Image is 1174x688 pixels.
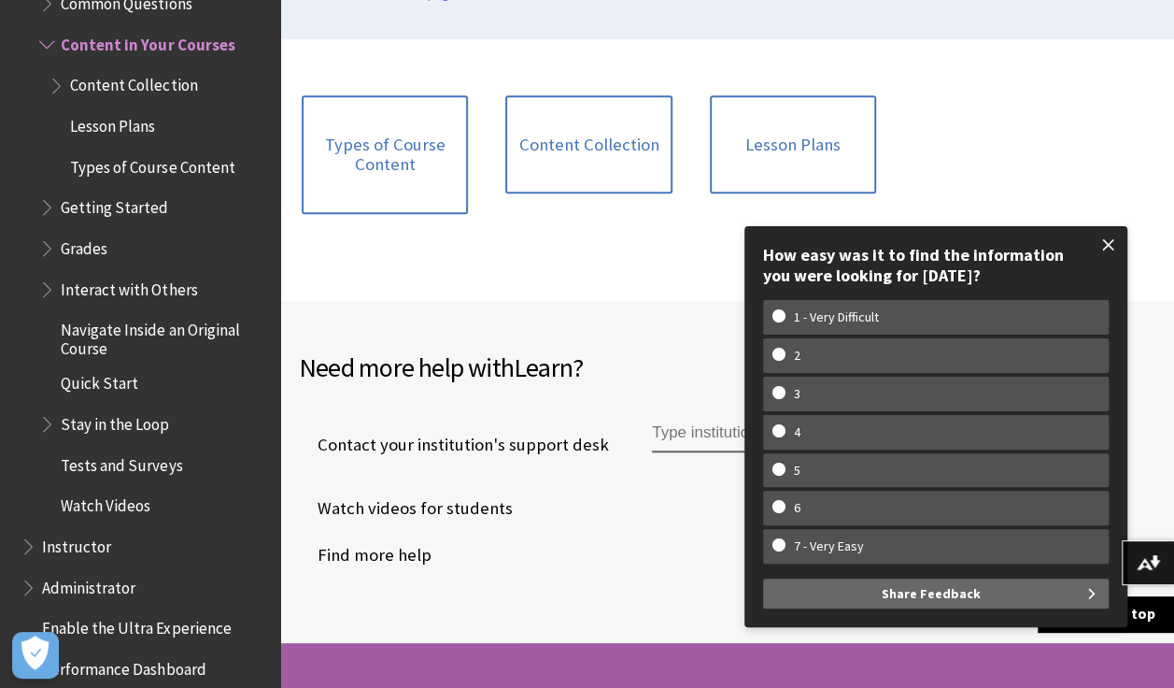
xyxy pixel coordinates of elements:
[772,538,885,554] w-span: 7 - Very Easy
[12,632,59,679] button: Open Preferences
[772,500,822,516] w-span: 6
[42,531,111,556] span: Instructor
[61,233,107,258] span: Grades
[772,386,822,402] w-span: 3
[42,653,205,679] span: Performance Dashboard
[61,491,150,516] span: Watch Videos
[763,245,1109,285] div: How easy was it to find the information you were looking for [DATE]?
[61,368,138,394] span: Quick Start
[61,314,267,358] span: Navigate Inside an Original Course
[772,463,822,479] w-span: 5
[70,110,155,136] span: Lesson Plans
[710,95,876,194] a: Lesson Plans
[61,408,169,434] span: Stay in the Loop
[299,494,513,523] a: Watch videos for students
[61,274,197,299] span: Interact with Others
[70,70,197,95] span: Content Collection
[652,415,861,452] input: Type institution name to get support
[299,541,431,569] a: Find more help
[772,309,900,325] w-span: 1 - Very Difficult
[299,348,1155,387] h2: Need more help with ?
[514,351,573,384] span: Learn
[763,579,1109,609] button: Share Feedback
[61,192,168,217] span: Getting Started
[882,579,981,609] span: Share Feedback
[70,151,234,177] span: Types of Course Content
[61,29,234,54] span: Content in Your Courses
[61,450,182,475] span: Tests and Surveys
[42,572,135,597] span: Administrator
[772,348,822,364] w-span: 2
[299,433,609,457] span: Contact your institution's support desk
[42,613,231,638] span: Enable the Ultra Experience
[302,95,468,214] a: Types of Course Content
[772,424,822,440] w-span: 4
[505,95,672,194] a: Content Collection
